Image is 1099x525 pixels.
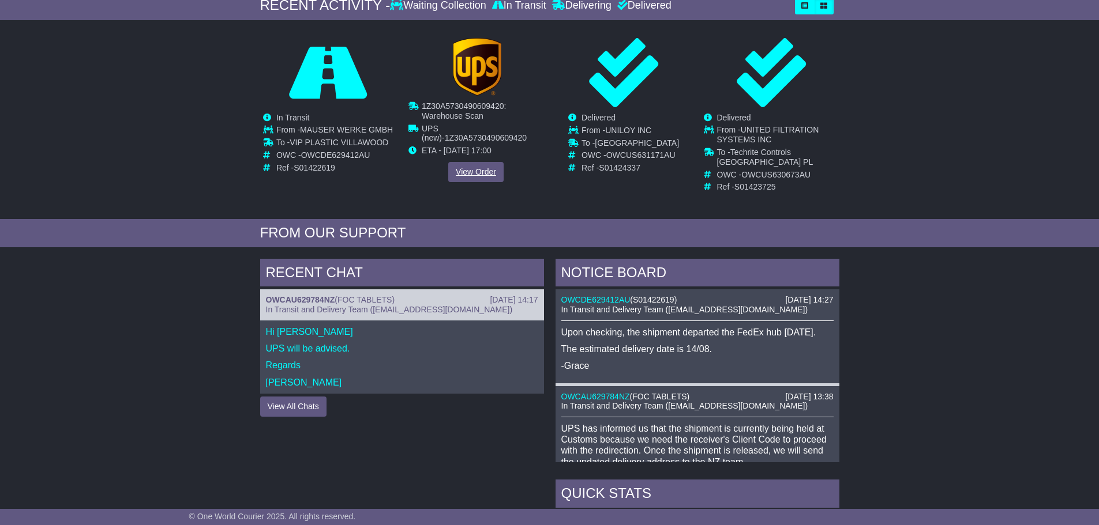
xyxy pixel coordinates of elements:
[595,138,679,147] span: [GEOGRAPHIC_DATA]
[561,423,834,467] p: UPS has informed us that the shipment is currently being held at Customs because we need the rece...
[717,182,839,192] td: Ref -
[266,295,335,304] a: OWCAU629784NZ
[561,343,834,354] p: The estimated delivery date is 14/08.
[276,150,393,163] td: OWC -
[633,295,674,304] span: S01422619
[561,295,631,304] a: OWCDE629412AU
[300,125,393,134] span: MAUSER WERKE GMBH
[266,326,538,337] p: Hi [PERSON_NAME]
[294,163,335,172] span: S01422619
[337,295,392,304] span: FOC TABLETS
[561,392,834,402] div: ( )
[581,138,678,150] td: To -
[422,123,442,142] span: UPS (new)
[189,512,356,521] span: © One World Courier 2025. All rights reserved.
[581,125,678,138] td: From -
[581,113,615,122] span: Delivered
[490,295,538,305] div: [DATE] 14:17
[717,125,819,144] span: UNITED FILTRATION SYSTEMS INC
[581,163,678,173] td: Ref -
[444,133,526,142] span: 1Z30A5730490609420
[266,360,538,371] p: Regards
[561,392,630,401] a: OWCAU629784NZ
[556,479,839,511] div: Quick Stats
[448,161,504,182] a: View Order
[266,343,538,354] p: UPS will be advised.
[556,259,839,290] div: NOTICE BOARD
[276,138,393,150] td: To -
[605,125,651,134] span: UNILOY INC
[599,163,640,172] span: S01424337
[276,163,393,173] td: Ref -
[260,225,839,241] div: FROM OUR SUPPORT
[260,259,544,290] div: RECENT CHAT
[561,360,834,371] p: -Grace
[452,38,501,96] img: GetCarrierServiceLogo
[581,150,678,163] td: OWC -
[717,170,839,183] td: OWC -
[561,295,834,305] div: ( )
[301,150,370,160] span: OWCDE629412AU
[266,295,538,305] div: ( )
[561,305,808,314] span: In Transit and Delivery Team ([EMAIL_ADDRESS][DOMAIN_NAME])
[266,305,513,314] span: In Transit and Delivery Team ([EMAIL_ADDRESS][DOMAIN_NAME])
[422,146,492,155] span: ETA - [DATE] 17:00
[276,113,310,122] span: In Transit
[606,150,675,160] span: OWCUS631171AU
[260,396,327,417] button: View All Chats
[561,327,834,338] p: Upon checking, the shipment departed the FedEx hub [DATE].
[734,182,776,191] span: S01423725
[422,101,506,120] span: 1Z30A5730490609420: Warehouse Scan
[741,170,811,179] span: OWCUS630673AU
[266,377,538,388] p: [PERSON_NAME]
[276,125,393,138] td: From -
[785,392,833,402] div: [DATE] 13:38
[717,113,751,122] span: Delivered
[290,138,388,147] span: VIP PLASTIC VILLAWOOD
[717,125,839,148] td: From -
[717,148,839,170] td: To -
[561,401,808,410] span: In Transit and Delivery Team ([EMAIL_ADDRESS][DOMAIN_NAME])
[785,295,833,305] div: [DATE] 14:27
[422,123,543,146] td: -
[717,148,813,167] span: Techrite Controls [GEOGRAPHIC_DATA] PL
[632,392,687,401] span: FOC TABLETS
